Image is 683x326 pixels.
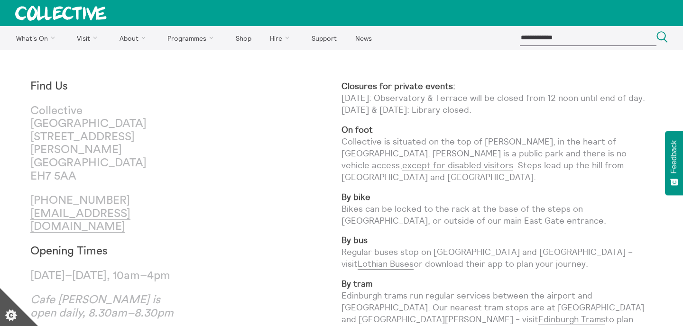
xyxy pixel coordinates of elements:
p: Collective [GEOGRAPHIC_DATA] [STREET_ADDRESS][PERSON_NAME] [GEOGRAPHIC_DATA] EH7 5AA [30,105,186,183]
p: [PHONE_NUMBER] [30,194,186,234]
strong: By tram [341,278,372,289]
a: Shop [227,26,259,50]
em: Cafe [PERSON_NAME] is open daily, 8.30am–8.30pm [30,294,174,319]
p: [DATE]–[DATE], 10am–4pm [30,270,186,283]
a: [EMAIL_ADDRESS][DOMAIN_NAME] [30,208,130,233]
p: [DATE]: Observatory & Terrace will be closed from 12 noon until end of day. [DATE] & [DATE]: Libr... [341,80,653,116]
strong: Opening Times [30,245,108,257]
a: Support [303,26,345,50]
a: Lothian Buses [358,258,414,270]
a: except for disabled visitors [402,160,513,171]
a: Edinburgh Trams [538,314,605,325]
span: Feedback [670,140,678,173]
strong: By bus [341,235,368,245]
p: Regular buses stop on [GEOGRAPHIC_DATA] and [GEOGRAPHIC_DATA] – visit or download their app to pl... [341,234,653,270]
strong: On foot [341,124,373,135]
a: Programmes [159,26,226,50]
strong: Closures for private events: [341,81,455,91]
p: Bikes can be locked to the rack at the base of the steps on [GEOGRAPHIC_DATA], or outside of our ... [341,191,653,227]
a: Visit [69,26,110,50]
strong: Find Us [30,81,68,92]
a: What's On [8,26,67,50]
button: Feedback - Show survey [665,131,683,195]
a: Hire [262,26,302,50]
a: News [347,26,380,50]
p: Collective is situated on the top of [PERSON_NAME], in the heart of [GEOGRAPHIC_DATA]. [PERSON_NA... [341,124,653,183]
a: About [111,26,157,50]
strong: By bike [341,191,370,202]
